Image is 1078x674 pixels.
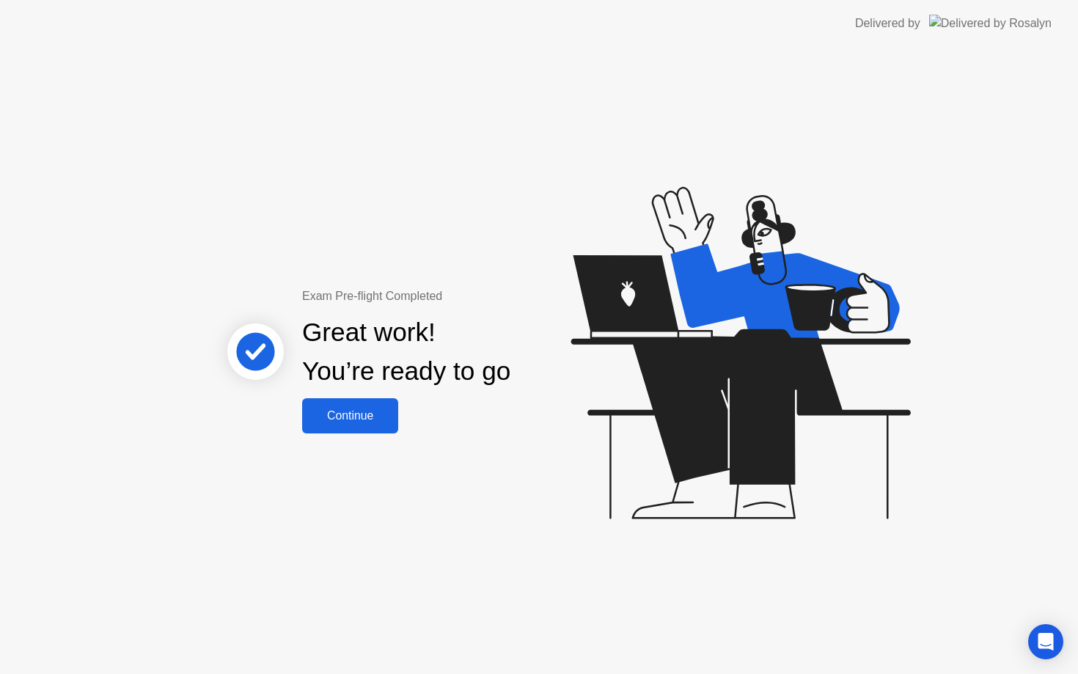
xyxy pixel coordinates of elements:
[929,15,1052,32] img: Delivered by Rosalyn
[302,287,605,305] div: Exam Pre-flight Completed
[855,15,920,32] div: Delivered by
[302,313,510,391] div: Great work! You’re ready to go
[302,398,398,433] button: Continue
[1028,624,1063,659] div: Open Intercom Messenger
[307,409,394,422] div: Continue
